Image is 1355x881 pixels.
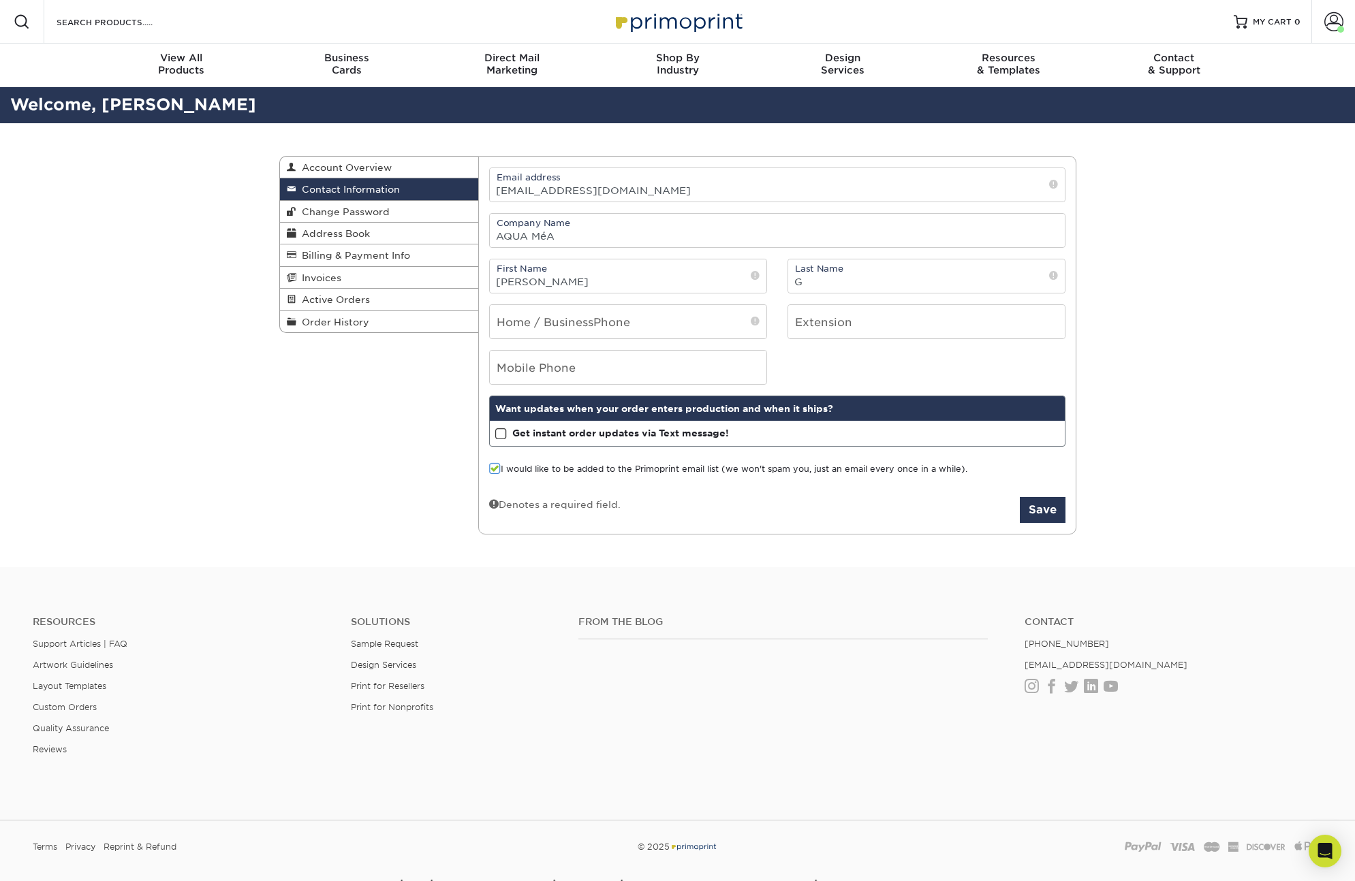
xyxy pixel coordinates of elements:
[280,178,479,200] a: Contact Information
[429,44,595,87] a: Direct MailMarketing
[296,317,369,327] span: Order History
[489,497,621,511] div: Denotes a required field.
[296,250,410,261] span: Billing & Payment Info
[296,206,390,217] span: Change Password
[429,52,595,64] span: Direct Mail
[280,157,479,178] a: Account Overview
[296,162,392,173] span: Account Overview
[1091,44,1257,87] a: Contact& Support
[296,272,341,283] span: Invoices
[99,52,264,64] span: View All
[490,396,1065,421] div: Want updates when your order enters production and when it ships?
[351,702,433,712] a: Print for Nonprofits
[264,44,429,87] a: BusinessCards
[489,463,967,476] label: I would like to be added to the Primoprint email list (we won't spam you, just an email every onc...
[1309,835,1341,867] div: Open Intercom Messenger
[351,681,424,691] a: Print for Resellers
[264,52,429,64] span: Business
[33,744,67,754] a: Reviews
[1253,16,1292,28] span: MY CART
[280,244,479,266] a: Billing & Payment Info
[926,52,1091,76] div: & Templates
[1025,616,1322,628] a: Contact
[926,52,1091,64] span: Resources
[351,639,418,649] a: Sample Request
[610,7,746,36] img: Primoprint
[33,639,127,649] a: Support Articles | FAQ
[99,52,264,76] div: Products
[99,44,264,87] a: View AllProducts
[670,842,717,852] img: Primoprint
[760,44,926,87] a: DesignServices
[104,837,176,857] a: Reprint & Refund
[512,428,729,438] strong: Get instant order updates via Text message!
[760,52,926,76] div: Services
[595,52,760,76] div: Industry
[33,723,109,733] a: Quality Assurance
[459,837,896,857] div: © 2025
[296,228,370,239] span: Address Book
[33,681,106,691] a: Layout Templates
[280,267,479,289] a: Invoices
[1294,17,1301,27] span: 0
[351,660,416,670] a: Design Services
[1091,52,1257,76] div: & Support
[33,702,97,712] a: Custom Orders
[280,289,479,310] a: Active Orders
[926,44,1091,87] a: Resources& Templates
[296,184,400,195] span: Contact Information
[351,616,558,628] h4: Solutions
[1020,497,1065,523] button: Save
[280,223,479,244] a: Address Book
[1091,52,1257,64] span: Contact
[33,616,330,628] h4: Resources
[280,201,479,223] a: Change Password
[33,660,113,670] a: Artwork Guidelines
[1025,639,1109,649] a: [PHONE_NUMBER]
[760,52,926,64] span: Design
[595,44,760,87] a: Shop ByIndustry
[296,294,370,305] span: Active Orders
[264,52,429,76] div: Cards
[55,14,188,30] input: SEARCH PRODUCTS.....
[429,52,595,76] div: Marketing
[595,52,760,64] span: Shop By
[578,616,987,628] h4: From the Blog
[280,311,479,332] a: Order History
[1025,660,1187,670] a: [EMAIL_ADDRESS][DOMAIN_NAME]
